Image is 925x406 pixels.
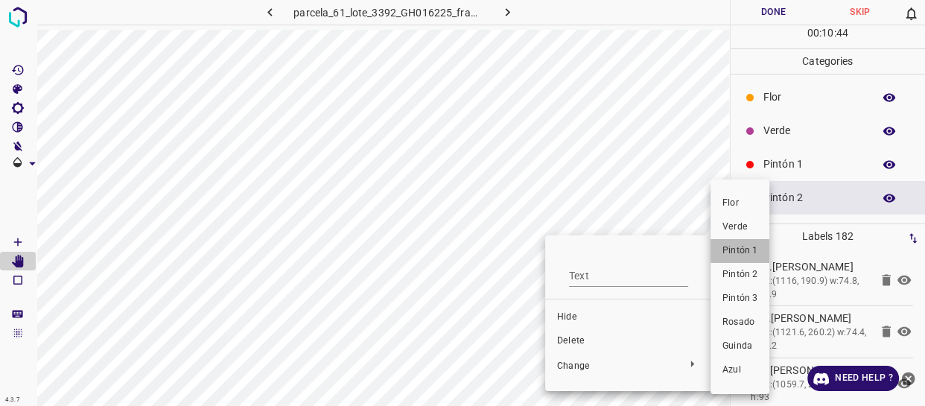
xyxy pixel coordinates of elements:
span: Pintón 1 [722,244,757,258]
span: Verde [722,221,757,234]
span: Pintón 2 [722,268,757,282]
span: Flor [722,197,757,210]
span: Pintón 3 [722,292,757,305]
span: Azul [722,364,757,377]
span: Rosado [722,316,757,329]
span: Guinda [722,340,757,353]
